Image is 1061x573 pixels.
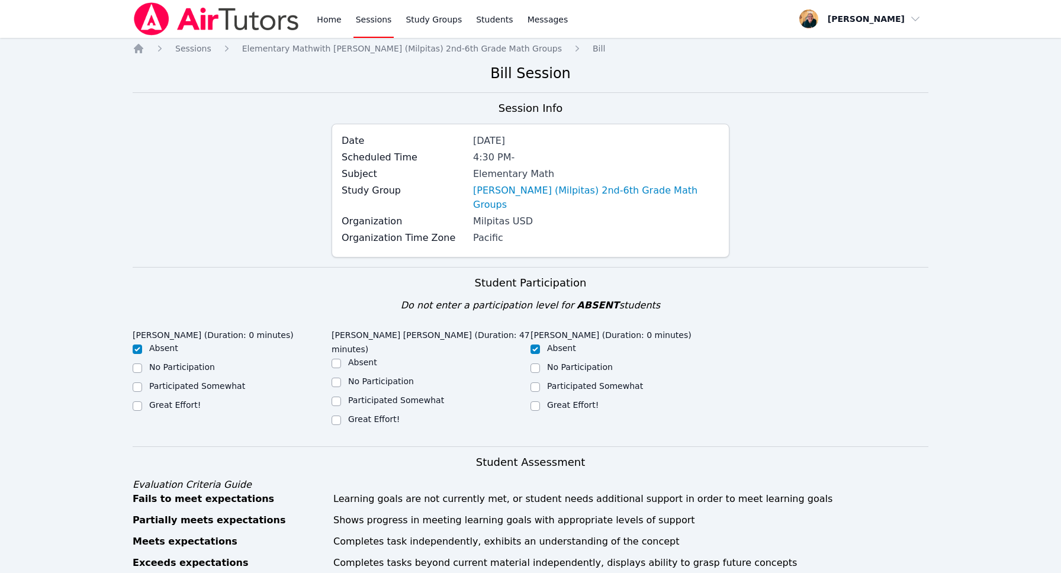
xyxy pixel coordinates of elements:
div: Evaluation Criteria Guide [133,478,928,492]
label: Scheduled Time [342,150,466,165]
label: Participated Somewhat [348,395,444,405]
div: Fails to meet expectations [133,492,326,506]
label: Participated Somewhat [149,381,245,391]
h3: Session Info [499,100,562,117]
h3: Student Participation [133,275,928,291]
div: Exceeds expectations [133,556,326,570]
legend: [PERSON_NAME] (Duration: 0 minutes) [133,324,294,342]
nav: Breadcrumb [133,43,928,54]
div: Milpitas USD [473,214,719,228]
span: Sessions [175,44,211,53]
div: Do not enter a participation level for students [133,298,928,313]
label: Absent [348,358,377,367]
a: Bill [593,43,605,54]
label: No Participation [547,362,613,372]
legend: [PERSON_NAME] (Duration: 0 minutes) [530,324,692,342]
div: Completes tasks beyond current material independently, displays ability to grasp future concepts [333,556,928,570]
div: Pacific [473,231,719,245]
label: Organization Time Zone [342,231,466,245]
div: Completes task independently, exhibits an understanding of the concept [333,535,928,549]
span: Messages [528,14,568,25]
div: Meets expectations [133,535,326,549]
a: Sessions [175,43,211,54]
label: Participated Somewhat [547,381,643,391]
div: Partially meets expectations [133,513,326,527]
div: Elementary Math [473,167,719,181]
label: Organization [342,214,466,228]
img: Air Tutors [133,2,300,36]
label: Study Group [342,184,466,198]
a: [PERSON_NAME] (Milpitas) 2nd-6th Grade Math Groups [473,184,719,212]
h3: Student Assessment [133,454,928,471]
label: Great Effort! [149,400,201,410]
div: Learning goals are not currently met, or student needs additional support in order to meet learni... [333,492,928,506]
label: Absent [149,343,178,353]
label: Absent [547,343,576,353]
label: Subject [342,167,466,181]
span: Bill [593,44,605,53]
legend: [PERSON_NAME] [PERSON_NAME] (Duration: 47 minutes) [332,324,530,356]
label: Date [342,134,466,148]
label: No Participation [149,362,215,372]
label: No Participation [348,376,414,386]
label: Great Effort! [348,414,400,424]
div: 4:30 PM - [473,150,719,165]
div: Shows progress in meeting learning goals with appropriate levels of support [333,513,928,527]
span: Elementary Math with [PERSON_NAME] (Milpitas) 2nd-6th Grade Math Groups [242,44,562,53]
div: [DATE] [473,134,719,148]
h2: Bill Session [133,64,928,83]
label: Great Effort! [547,400,599,410]
span: ABSENT [577,300,619,311]
a: Elementary Mathwith [PERSON_NAME] (Milpitas) 2nd-6th Grade Math Groups [242,43,562,54]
